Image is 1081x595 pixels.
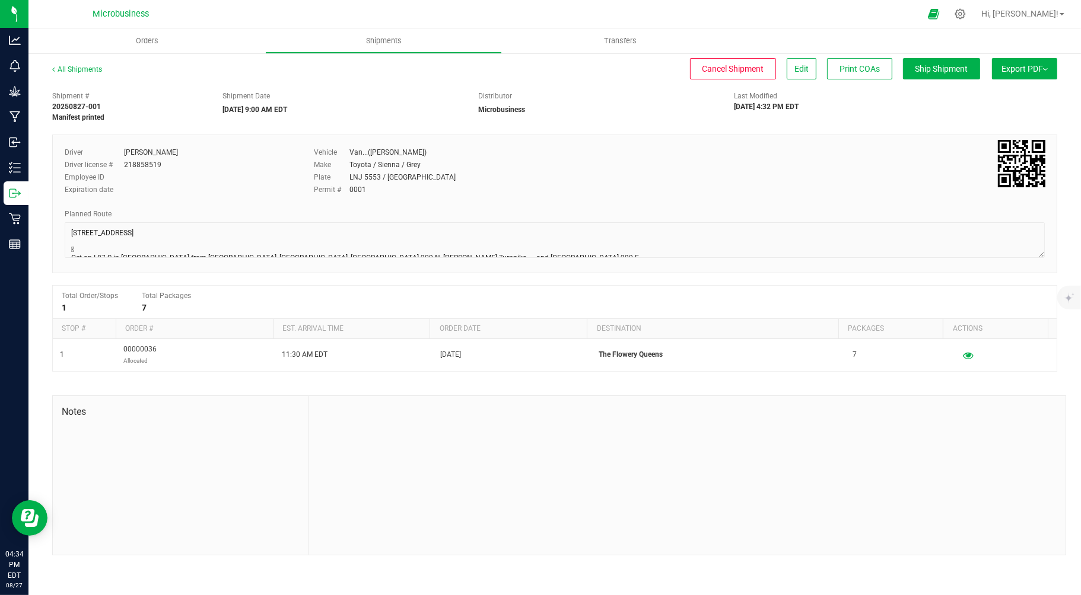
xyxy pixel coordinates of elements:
button: Ship Shipment [903,58,980,79]
inline-svg: Inbound [9,136,21,148]
label: Driver license # [65,159,124,170]
p: Allocated [123,355,157,366]
inline-svg: Manufacturing [9,111,21,123]
span: Shipments [350,36,418,46]
label: Vehicle [314,147,350,158]
label: Driver [65,147,124,158]
strong: [DATE] 4:32 PM EDT [734,103,799,111]
strong: Manifest printed [52,113,104,121]
label: Last Modified [734,91,777,101]
span: 11:30 AM EDT [282,349,328,360]
span: Total Packages [142,292,191,300]
div: [PERSON_NAME] [124,147,178,158]
inline-svg: Reports [9,238,21,250]
strong: [DATE] 9:00 AM EDT [222,105,287,114]
span: Planned Route [65,210,112,218]
span: 1 [60,349,64,360]
span: Cancel Shipment [702,64,764,73]
span: Orders [120,36,174,46]
span: Total Order/Stops [62,292,118,300]
th: Est. arrival time [273,319,430,339]
th: Destination [587,319,838,339]
p: 08/27 [5,581,23,590]
label: Distributor [478,91,512,101]
div: Manage settings [953,8,968,20]
span: Hi, [PERSON_NAME]! [981,9,1058,18]
div: Van...([PERSON_NAME]) [350,147,427,158]
span: Shipment # [52,91,205,101]
a: Orders [28,28,265,53]
inline-svg: Inventory [9,162,21,174]
div: LNJ 5553 / [GEOGRAPHIC_DATA] [350,172,456,183]
span: 00000036 [123,344,157,366]
span: Ship Shipment [915,64,968,73]
inline-svg: Analytics [9,34,21,46]
label: Employee ID [65,172,124,183]
th: Stop # [53,319,116,339]
th: Packages [838,319,943,339]
strong: 1 [62,303,66,312]
th: Order date [430,319,587,339]
img: Scan me! [998,140,1045,187]
span: [DATE] [440,349,461,360]
label: Shipment Date [222,91,270,101]
iframe: Resource center [12,500,47,536]
th: Order # [116,319,273,339]
strong: 20250827-001 [52,103,101,111]
button: Cancel Shipment [690,58,776,79]
p: The Flowery Queens [599,349,838,360]
inline-svg: Monitoring [9,60,21,72]
span: Edit [794,64,809,73]
span: Microbusiness [93,9,150,19]
a: Shipments [265,28,502,53]
button: Edit [787,58,816,79]
div: Toyota / Sienna / Grey [350,159,421,170]
strong: 7 [142,303,147,312]
div: 0001 [350,184,367,195]
label: Make [314,159,350,170]
span: Transfers [588,36,653,46]
inline-svg: Grow [9,85,21,97]
strong: Microbusiness [478,105,525,114]
th: Actions [943,319,1048,339]
inline-svg: Outbound [9,187,21,199]
div: 218858519 [124,159,161,170]
inline-svg: Retail [9,213,21,225]
span: 7 [853,349,857,360]
a: Transfers [502,28,739,53]
button: Print COAs [827,58,892,79]
qrcode: 20250827-001 [998,140,1045,187]
a: All Shipments [52,65,102,73]
span: Print COAs [840,64,880,73]
label: Plate [314,172,350,183]
label: Permit # [314,184,350,195]
span: Open Ecommerce Menu [920,2,947,25]
p: 04:34 PM EDT [5,549,23,581]
button: Export PDF [992,58,1057,79]
label: Expiration date [65,184,124,195]
span: Notes [62,405,299,419]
